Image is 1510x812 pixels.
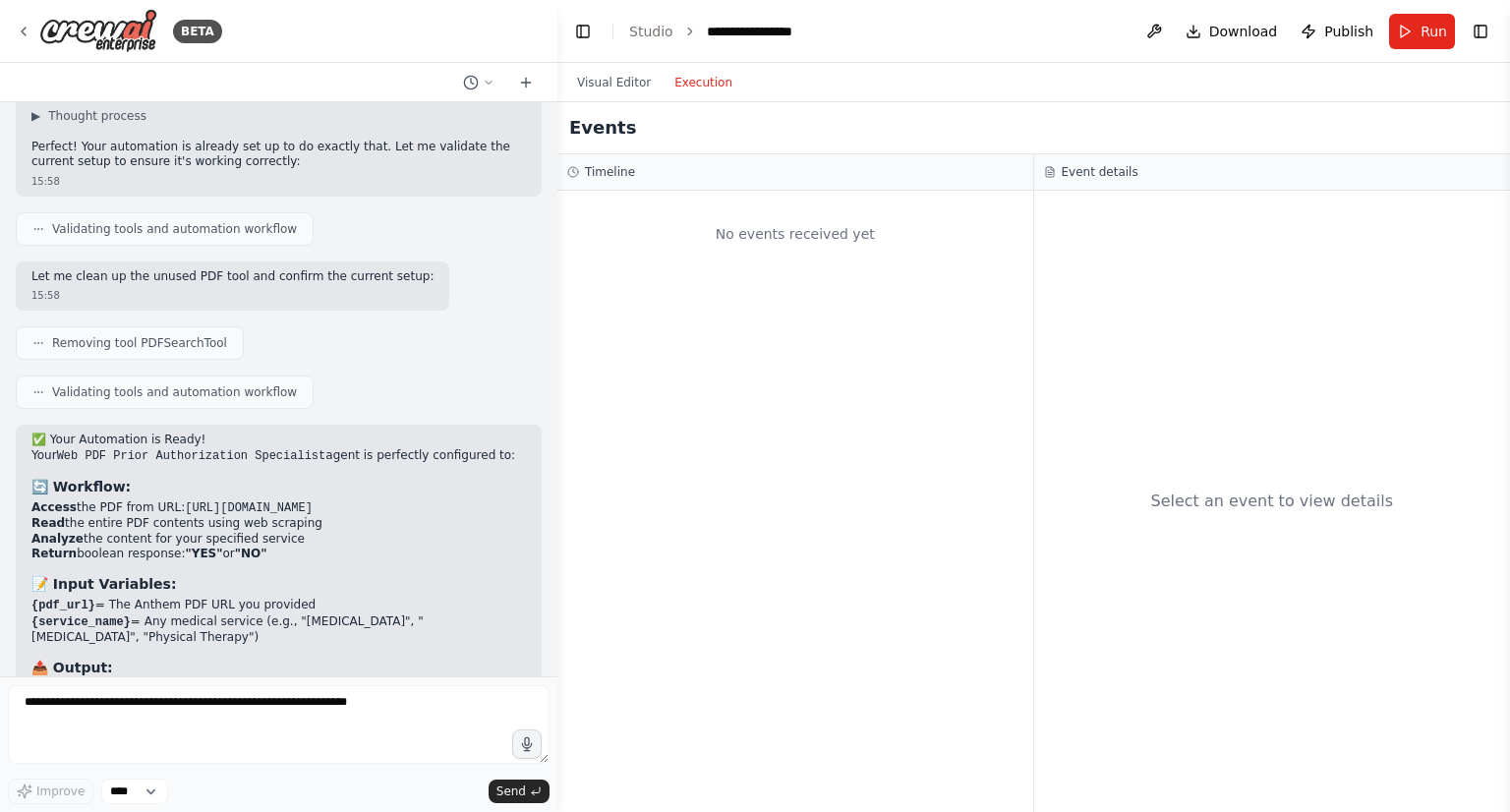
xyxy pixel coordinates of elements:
[1062,164,1138,180] h3: Event details
[52,221,297,237] span: Validating tools and automation workflow
[31,574,526,594] h3: 📝 Input Variables:
[31,516,65,530] strong: Read
[36,783,85,799] span: Improve
[39,9,157,53] img: Logo
[1389,14,1455,49] button: Run
[455,71,502,94] button: Switch to previous chat
[48,108,146,124] span: Thought process
[496,783,526,799] span: Send
[52,335,227,351] span: Removing tool PDFSearchTool
[31,516,526,532] li: the entire PDF contents using web scraping
[1178,14,1286,49] button: Download
[1150,490,1393,513] div: Select an event to view details
[31,269,434,285] p: Let me clean up the unused PDF tool and confirm the current setup:
[1293,14,1381,49] button: Publish
[31,532,84,546] strong: Analyze
[31,108,40,124] span: ▶
[185,501,313,515] code: [URL][DOMAIN_NAME]
[31,532,526,548] li: the content for your specified service
[31,140,526,170] p: Perfect! Your automation is already set up to do exactly that. Let me validate the current setup ...
[31,477,526,496] h3: 🔄 Workflow:
[629,24,673,39] a: Studio
[173,20,222,43] div: BETA
[489,780,550,803] button: Send
[31,547,77,560] strong: Return
[569,18,597,45] button: Hide left sidebar
[31,599,95,612] code: {pdf_url}
[663,71,744,94] button: Execution
[1324,22,1373,41] span: Publish
[510,71,542,94] button: Start a new chat
[31,614,526,646] li: = Any medical service (e.g., "[MEDICAL_DATA]", "[MEDICAL_DATA]", "Physical Therapy")
[629,22,819,41] nav: breadcrumb
[235,547,267,560] strong: "NO"
[31,598,526,614] li: = The Anthem PDF URL you provided
[1421,22,1447,41] span: Run
[585,164,635,180] h3: Timeline
[512,729,542,759] button: Click to speak your automation idea
[31,500,77,514] strong: Access
[31,615,131,629] code: {service_name}
[567,201,1023,267] div: No events received yet
[31,174,526,189] div: 15:58
[31,658,526,677] h3: 📤 Output:
[1467,18,1494,45] button: Show right sidebar
[31,547,526,562] li: boolean response: or
[31,288,434,303] div: 15:58
[185,547,222,560] strong: "YES"
[31,433,526,448] h2: ✅ Your Automation is Ready!
[57,449,326,463] code: Web PDF Prior Authorization Specialist
[1209,22,1278,41] span: Download
[8,779,93,804] button: Improve
[31,500,526,517] li: the PDF from URL:
[31,448,526,465] p: Your agent is perfectly configured to:
[565,71,663,94] button: Visual Editor
[31,108,146,124] button: ▶Thought process
[52,384,297,400] span: Validating tools and automation workflow
[569,114,636,142] h2: Events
